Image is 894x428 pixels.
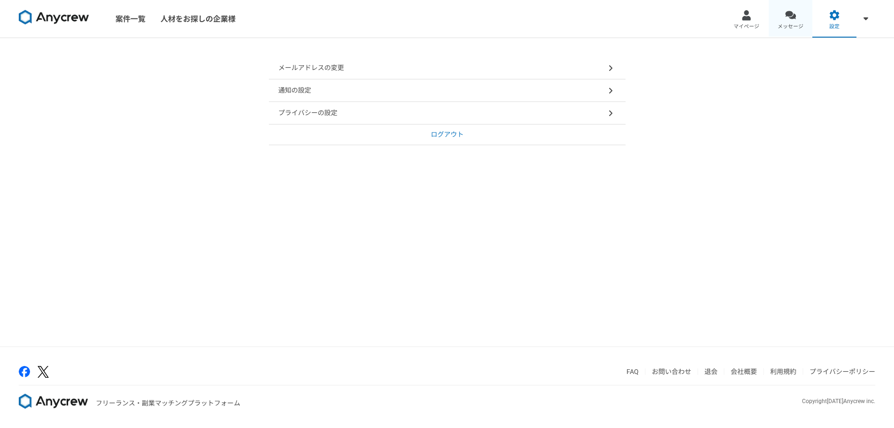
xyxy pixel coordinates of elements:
[278,86,311,95] p: 通知の設定
[652,368,691,375] a: お問い合わせ
[778,23,803,31] span: メッセージ
[734,23,759,31] span: マイページ
[96,398,240,408] p: フリーランス・副業マッチングプラットフォーム
[269,125,626,145] a: ログアウト
[731,368,757,375] a: 会社概要
[829,23,840,31] span: 設定
[19,366,30,377] img: facebook-2adfd474.png
[802,397,875,405] p: Copyright [DATE] Anycrew inc.
[770,368,796,375] a: 利用規約
[627,368,639,375] a: FAQ
[19,10,89,25] img: 8DqYSo04kwAAAAASUVORK5CYII=
[810,368,875,375] a: プライバシーポリシー
[278,63,344,73] p: メールアドレスの変更
[431,130,464,140] p: ログアウト
[19,394,88,409] img: 8DqYSo04kwAAAAASUVORK5CYII=
[704,368,718,375] a: 退会
[38,366,49,378] img: x-391a3a86.png
[278,108,337,118] p: プライバシーの設定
